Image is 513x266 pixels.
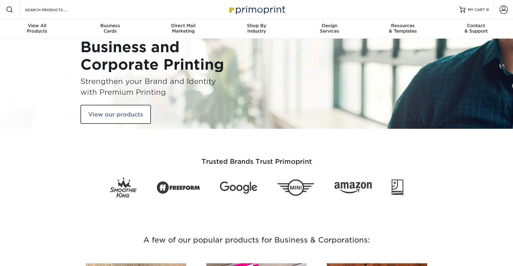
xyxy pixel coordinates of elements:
[74,23,147,28] span: Business
[80,143,433,173] h3: Trusted Brands Trust Primoprint
[392,179,403,196] img: Goodwill
[468,7,485,12] span: MY CART
[80,76,252,97] h3: Strengthen your Brand and Identity with Premium Printing
[157,178,200,197] img: Freeform
[366,23,439,28] span: Resources
[220,19,293,39] a: Shop ByIndustry
[80,105,151,124] a: View our products
[147,19,220,39] a: Direct MailMarketing
[24,6,83,13] input: SEARCH PRODUCTS.....
[74,23,147,34] div: Cards
[486,8,489,12] span: 0
[293,23,366,28] span: Design
[74,19,147,39] a: BusinessCards
[110,178,137,198] img: Smoothie King
[277,179,314,196] img: Mini
[1,23,74,28] span: View All
[220,23,293,34] div: Industry
[366,23,439,34] div: & Templates
[293,23,366,34] div: Services
[227,3,287,16] img: Primoprint
[1,19,74,39] a: View AllProducts
[293,19,366,39] a: DesignServices
[366,19,439,39] a: Resources& Templates
[80,219,433,261] h3: A few of our popular products for Business & Corporations:
[1,23,74,34] div: Products
[334,182,372,193] img: Amazon
[147,23,220,28] span: Direct Mail
[220,23,293,28] span: Shop By
[147,23,220,34] div: Marketing
[220,182,257,194] img: Google
[439,23,513,34] div: & Support
[439,19,513,39] a: Contact& Support
[439,23,513,28] span: Contact
[80,39,252,73] h1: Business and Corporate Printing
